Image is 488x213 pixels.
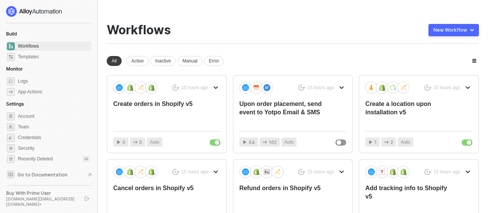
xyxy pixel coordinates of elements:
[307,85,334,91] div: 15 hours ago
[339,85,344,90] span: icon-arrow-down
[390,139,393,146] span: 2
[7,88,15,96] span: icon-app-actions
[181,85,208,91] div: 15 hours ago
[127,84,133,91] img: icon
[7,112,15,120] span: settings
[18,89,42,95] div: App Actions
[249,139,255,146] span: 54
[339,170,344,174] span: icon-arrow-down
[379,84,385,91] img: icon
[107,23,171,37] div: Workflows
[239,184,325,209] div: Refund orders in Shopify v5
[7,155,15,163] span: settings
[368,84,375,91] img: icon
[6,66,23,72] span: Monitor
[6,190,78,196] div: Buy With Prime User
[18,156,53,162] span: Recently Deleted
[213,170,218,174] span: icon-arrow-down
[466,85,470,90] span: icon-arrow-down
[148,168,155,175] img: icon
[263,84,270,91] img: icon
[86,171,93,179] span: document-arrow
[116,168,123,175] img: icon
[137,84,144,91] img: icon
[7,171,14,178] span: documentation
[379,168,385,175] img: icon
[424,85,432,91] span: icon-success-page
[133,140,138,144] span: icon-app-actions
[7,42,15,50] span: dashboard
[139,139,142,146] span: 0
[466,170,470,174] span: icon-arrow-down
[18,77,90,86] span: Logs
[18,171,67,178] span: Go to Documentation
[239,100,325,125] div: Upon order placement, send event to Yotpo Email & SMS
[122,139,125,146] span: 0
[7,77,15,85] span: icon-logs
[18,133,90,142] span: Credentials
[137,168,144,175] img: icon
[6,101,24,107] span: Settings
[365,184,451,209] div: Add tracking info to Shopify v5
[204,56,224,66] div: Error
[150,139,159,146] span: Auto
[172,169,180,175] span: icon-success-page
[424,169,432,175] span: icon-success-page
[7,53,15,61] span: marketplace
[113,184,199,209] div: Cancel orders in Shopify v5
[107,56,122,66] div: All
[18,144,90,153] span: Security
[263,140,267,144] span: icon-app-actions
[298,169,305,175] span: icon-success-page
[368,168,375,175] img: icon
[433,85,460,91] div: 15 hours ago
[127,168,133,175] img: icon
[389,84,396,91] img: icon
[18,122,90,131] span: Team
[429,24,479,36] button: New Workflow
[6,6,63,17] img: logo
[83,156,90,162] div: 10
[6,6,91,17] a: logo
[307,169,334,175] div: 15 hours ago
[18,112,90,121] span: Account
[150,56,176,66] div: Inactive
[269,139,277,146] span: 162
[116,84,123,91] img: icon
[113,100,199,125] div: Create orders in Shopify v5
[18,42,90,51] span: Workflows
[148,84,155,91] img: icon
[6,31,17,37] span: Build
[213,85,218,90] span: icon-arrow-down
[401,139,410,146] span: Auto
[85,196,89,201] span: logout
[374,139,377,146] span: 1
[242,84,249,91] img: icon
[298,85,305,91] span: icon-success-page
[7,144,15,152] span: security
[389,168,396,175] img: icon
[242,168,249,175] img: icon
[7,134,15,142] span: credentials
[384,140,389,144] span: icon-app-actions
[172,85,180,91] span: icon-success-page
[6,170,91,179] a: Knowledge Base
[253,168,260,175] img: icon
[181,169,208,175] div: 15 hours ago
[177,56,202,66] div: Manual
[6,196,78,207] div: [DOMAIN_NAME][EMAIL_ADDRESS][DOMAIN_NAME] •
[7,123,15,131] span: team
[274,168,281,175] img: icon
[284,139,294,146] span: Auto
[400,168,407,175] img: icon
[18,52,90,61] span: Templates
[126,56,149,66] div: Active
[400,84,407,91] img: icon
[263,168,270,175] img: icon
[433,27,467,33] div: New Workflow
[253,84,260,91] img: icon
[365,100,451,125] div: Create a location upon installation v5
[433,169,460,175] div: 15 hours ago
